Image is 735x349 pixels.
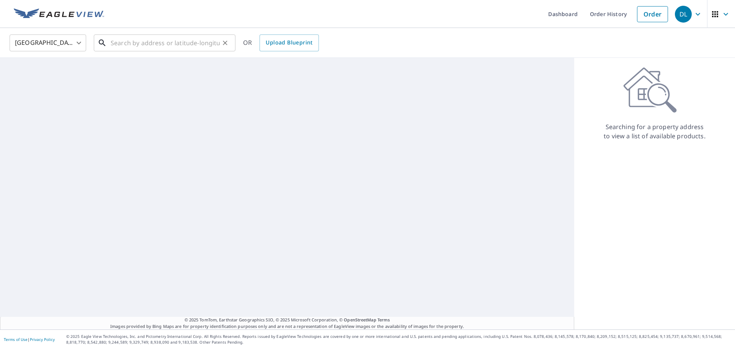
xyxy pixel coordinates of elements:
a: Terms of Use [4,337,28,342]
p: © 2025 Eagle View Technologies, Inc. and Pictometry International Corp. All Rights Reserved. Repo... [66,334,731,345]
p: Searching for a property address to view a list of available products. [603,122,706,141]
span: © 2025 TomTom, Earthstar Geographics SIO, © 2025 Microsoft Corporation, © [185,317,390,323]
a: OpenStreetMap [344,317,376,323]
div: DL [675,6,692,23]
span: Upload Blueprint [266,38,312,48]
a: Upload Blueprint [260,34,318,51]
a: Order [637,6,668,22]
img: EV Logo [14,8,104,20]
a: Terms [377,317,390,323]
div: [GEOGRAPHIC_DATA] [10,32,86,54]
div: OR [243,34,319,51]
input: Search by address or latitude-longitude [111,32,220,54]
a: Privacy Policy [30,337,55,342]
button: Clear [220,38,230,48]
p: | [4,337,55,342]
